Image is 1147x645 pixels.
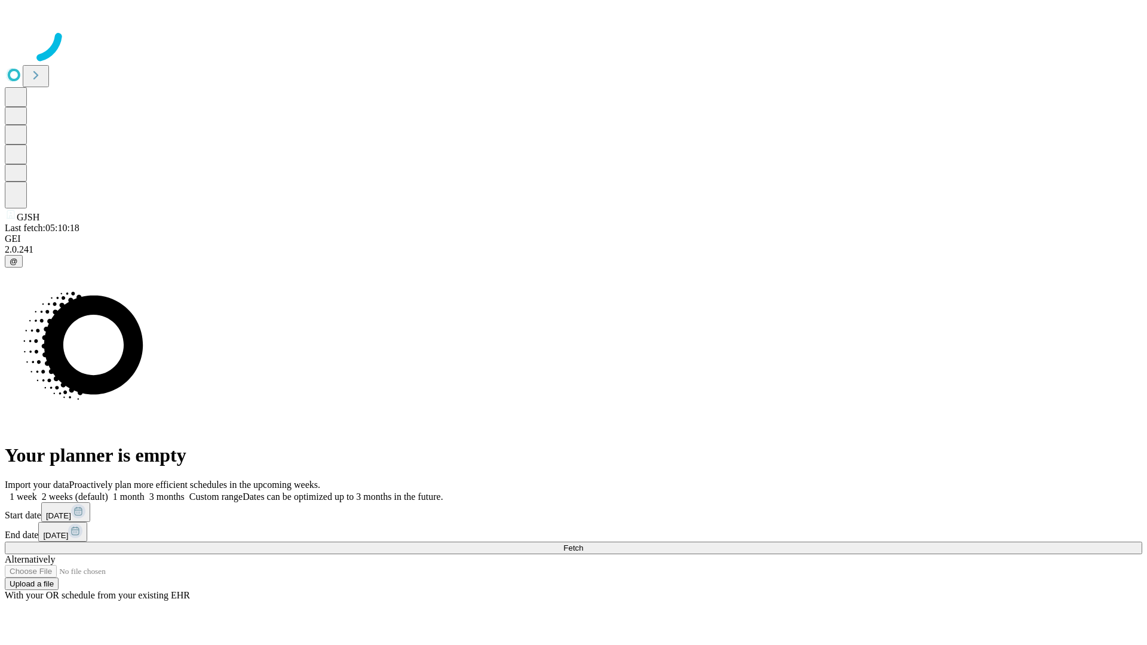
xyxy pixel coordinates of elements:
[5,444,1142,466] h1: Your planner is empty
[42,492,108,502] span: 2 weeks (default)
[5,542,1142,554] button: Fetch
[5,480,69,490] span: Import your data
[563,543,583,552] span: Fetch
[69,480,320,490] span: Proactively plan more efficient schedules in the upcoming weeks.
[38,522,87,542] button: [DATE]
[5,554,55,564] span: Alternatively
[10,257,18,266] span: @
[5,223,79,233] span: Last fetch: 05:10:18
[10,492,37,502] span: 1 week
[5,502,1142,522] div: Start date
[5,234,1142,244] div: GEI
[46,511,71,520] span: [DATE]
[149,492,185,502] span: 3 months
[17,212,39,222] span: GJSH
[5,255,23,268] button: @
[113,492,145,502] span: 1 month
[43,531,68,540] span: [DATE]
[5,244,1142,255] div: 2.0.241
[189,492,243,502] span: Custom range
[41,502,90,522] button: [DATE]
[243,492,443,502] span: Dates can be optimized up to 3 months in the future.
[5,522,1142,542] div: End date
[5,578,59,590] button: Upload a file
[5,590,190,600] span: With your OR schedule from your existing EHR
